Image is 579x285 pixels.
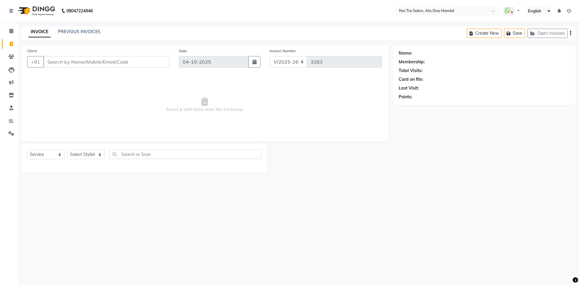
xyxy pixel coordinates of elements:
input: Search by Name/Mobile/Email/Code [43,56,170,68]
button: Save [504,29,525,38]
div: Name: [399,50,412,56]
div: Last Visit: [399,85,419,91]
label: Invoice Number [270,48,296,54]
button: Create New [467,29,501,38]
div: Card on file: [399,76,423,83]
a: PREVIOUS INVOICES [58,29,100,34]
img: logo [15,2,57,19]
input: Search or Scan [109,150,261,159]
a: INVOICE [28,27,51,37]
label: Date [179,48,187,54]
div: Points: [399,94,412,100]
label: Client [27,48,37,54]
div: Total Visits: [399,68,422,74]
b: 08047224946 [66,2,93,19]
button: Open Invoices [527,29,568,38]
button: +91 [27,56,44,68]
span: Select & add items from the list below [27,75,382,135]
div: Membership: [399,59,425,65]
